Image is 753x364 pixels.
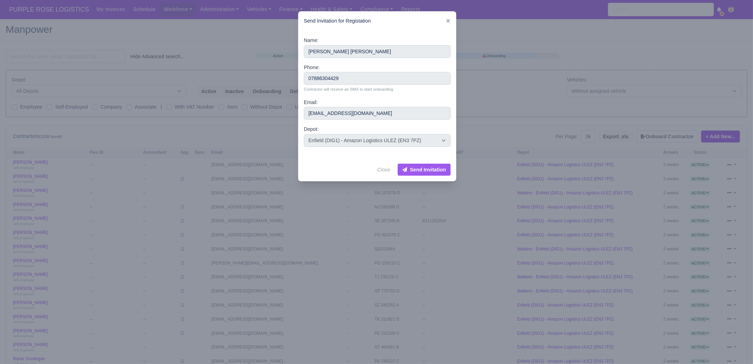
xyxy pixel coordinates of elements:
[304,86,451,92] small: Contractor will receive an SMS to start onboarding
[718,330,753,364] iframe: Chat Widget
[304,125,319,133] label: Depot:
[304,36,319,44] label: Name:
[304,98,318,107] label: Email:
[298,11,456,31] div: Send Invitation for Registation
[398,164,451,176] button: Send Invitation
[304,63,320,72] label: Phone:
